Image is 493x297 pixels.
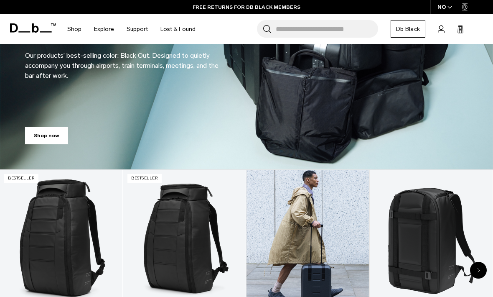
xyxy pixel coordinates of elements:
[4,174,38,183] p: Bestseller
[61,14,202,44] nav: Main Navigation
[391,20,425,38] a: Db Black
[25,41,226,81] p: Our products’ best-selling color: Black Out. Designed to quietly accompany you through airports, ...
[127,14,148,44] a: Support
[127,174,162,183] p: Bestseller
[470,262,487,279] div: Next slide
[67,14,81,44] a: Shop
[25,127,68,144] a: Shop now
[94,14,114,44] a: Explore
[160,14,196,44] a: Lost & Found
[193,3,300,11] a: FREE RETURNS FOR DB BLACK MEMBERS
